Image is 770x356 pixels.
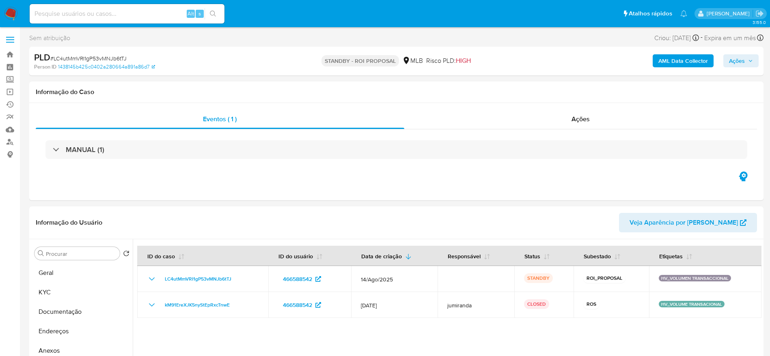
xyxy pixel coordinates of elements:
[630,213,738,232] span: Veja Aparência por [PERSON_NAME]
[29,34,70,43] span: Sem atribuição
[619,213,757,232] button: Veja Aparência por [PERSON_NAME]
[46,250,116,257] input: Procurar
[701,32,703,43] span: -
[205,8,221,19] button: search-icon
[456,56,471,65] span: HIGH
[653,54,714,67] button: AML Data Collector
[36,88,757,96] h1: Informação do Caso
[50,54,127,62] span: # LC4utMmVRI1gP53vMNJb6tTJ
[629,9,672,18] span: Atalhos rápidos
[34,63,56,71] b: Person ID
[30,9,224,19] input: Pesquise usuários ou casos...
[729,54,745,67] span: Ações
[188,10,194,17] span: Alt
[654,32,699,43] div: Criou: [DATE]
[36,219,102,227] h1: Informação do Usuário
[426,56,471,65] span: Risco PLD:
[34,51,50,64] b: PLD
[123,250,129,259] button: Retornar ao pedido padrão
[58,63,155,71] a: 1438145b425c0402a280664a891a86d7
[198,10,201,17] span: s
[66,145,104,154] h3: MANUAL (1)
[723,54,759,67] button: Ações
[38,250,44,257] button: Procurar
[31,302,133,322] button: Documentação
[402,56,423,65] div: MLB
[707,10,753,17] p: eduardo.dutra@mercadolivre.com
[321,55,399,66] p: STANDBY - ROI PROPOSAL
[704,34,756,43] span: Expira em um mês
[45,140,747,159] div: MANUAL (1)
[31,283,133,302] button: KYC
[31,322,133,341] button: Endereços
[658,54,708,67] b: AML Data Collector
[31,263,133,283] button: Geral
[755,9,764,18] a: Sair
[572,114,590,124] span: Ações
[203,114,237,124] span: Eventos ( 1 )
[680,10,687,17] a: Notificações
